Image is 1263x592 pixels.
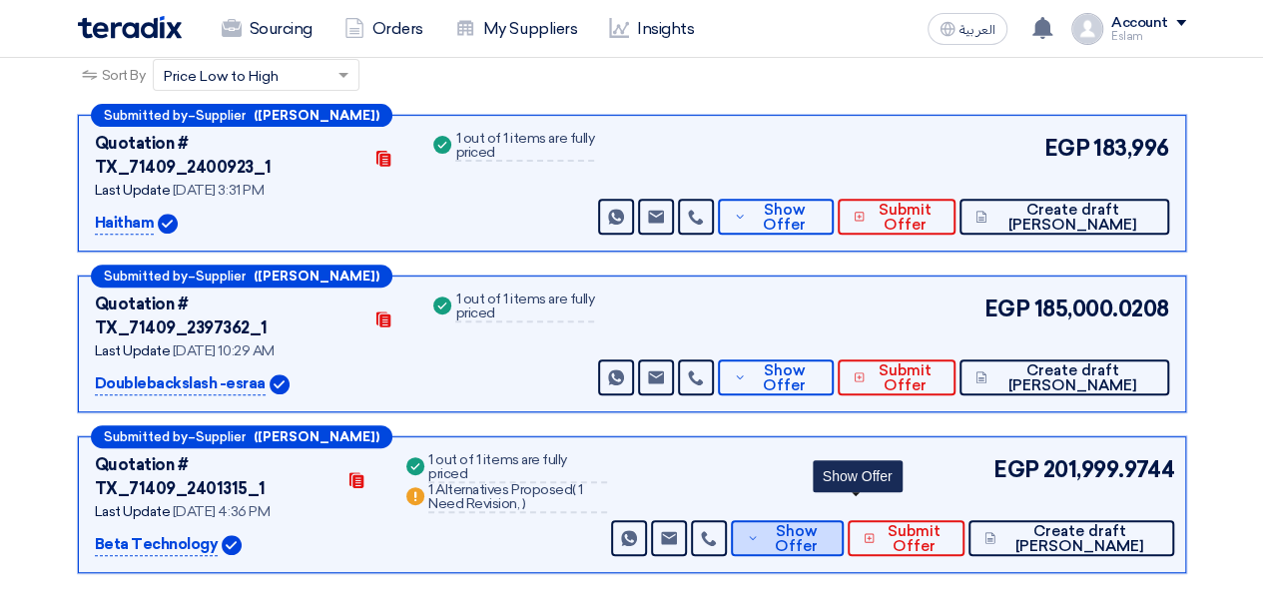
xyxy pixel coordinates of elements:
span: EGP [1043,132,1089,165]
span: EGP [984,293,1030,325]
img: Verified Account [270,374,290,394]
span: العربية [959,23,995,37]
div: – [91,265,392,288]
span: 185,000.0208 [1033,293,1168,325]
span: Submit Offer [870,203,940,233]
span: Supplier [196,430,246,443]
span: 183,996 [1093,132,1169,165]
img: Verified Account [222,535,242,555]
span: Submitted by [104,270,188,283]
span: Last Update [95,342,171,359]
img: Verified Account [158,214,178,234]
span: ( [572,481,576,498]
span: [DATE] 3:31 PM [173,182,264,199]
div: 1 out of 1 items are fully priced [428,453,607,483]
span: Create draft [PERSON_NAME] [1000,524,1157,554]
div: Eslam [1111,31,1186,42]
button: Create draft [PERSON_NAME] [959,199,1168,235]
span: Submitted by [104,430,188,443]
b: ([PERSON_NAME]) [254,270,379,283]
div: Quotation # TX_71409_2397362_1 [95,293,362,340]
b: ([PERSON_NAME]) [254,430,379,443]
a: Orders [328,7,439,51]
div: 1 Alternatives Proposed [428,483,607,513]
span: Show Offer [751,203,817,233]
span: Create draft [PERSON_NAME] [992,203,1153,233]
button: Show Offer [718,359,833,395]
div: – [91,104,392,127]
img: Teradix logo [78,16,182,39]
button: Show Offer [718,199,833,235]
p: Haitham [95,212,155,236]
span: Submitted by [104,109,188,122]
a: Insights [593,7,710,51]
span: Last Update [95,182,171,199]
span: Show Offer [751,363,817,393]
span: Sort By [102,65,146,86]
button: Submit Offer [838,199,956,235]
div: – [91,425,392,448]
span: ) [522,495,526,512]
button: Create draft [PERSON_NAME] [959,359,1168,395]
a: My Suppliers [439,7,593,51]
b: ([PERSON_NAME]) [254,109,379,122]
div: Quotation # TX_71409_2400923_1 [95,132,362,180]
div: 1 out of 1 items are fully priced [455,293,594,322]
span: Show Offer [764,524,829,554]
button: Submit Offer [848,520,964,556]
p: Beta Technology [95,533,219,557]
div: Show Offer [813,460,903,492]
div: Account [1111,15,1168,32]
span: Price Low to High [164,66,279,87]
span: [DATE] 10:29 AM [173,342,275,359]
span: Last Update [95,503,171,520]
span: Submit Offer [880,524,948,554]
div: Quotation # TX_71409_2401315_1 [95,453,335,501]
button: العربية [928,13,1007,45]
div: 1 out of 1 items are fully priced [455,132,594,162]
span: Supplier [196,109,246,122]
span: Submit Offer [870,363,940,393]
span: Supplier [196,270,246,283]
p: Doublebackslash -esraa [95,372,266,396]
button: Create draft [PERSON_NAME] [968,520,1174,556]
img: profile_test.png [1071,13,1103,45]
span: 1 Need Revision, [428,481,583,512]
button: Show Offer [731,520,844,556]
span: Create draft [PERSON_NAME] [992,363,1153,393]
span: 201,999.9744 [1042,453,1173,486]
span: EGP [993,453,1039,486]
button: Submit Offer [838,359,956,395]
span: [DATE] 4:36 PM [173,503,270,520]
a: Sourcing [206,7,328,51]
